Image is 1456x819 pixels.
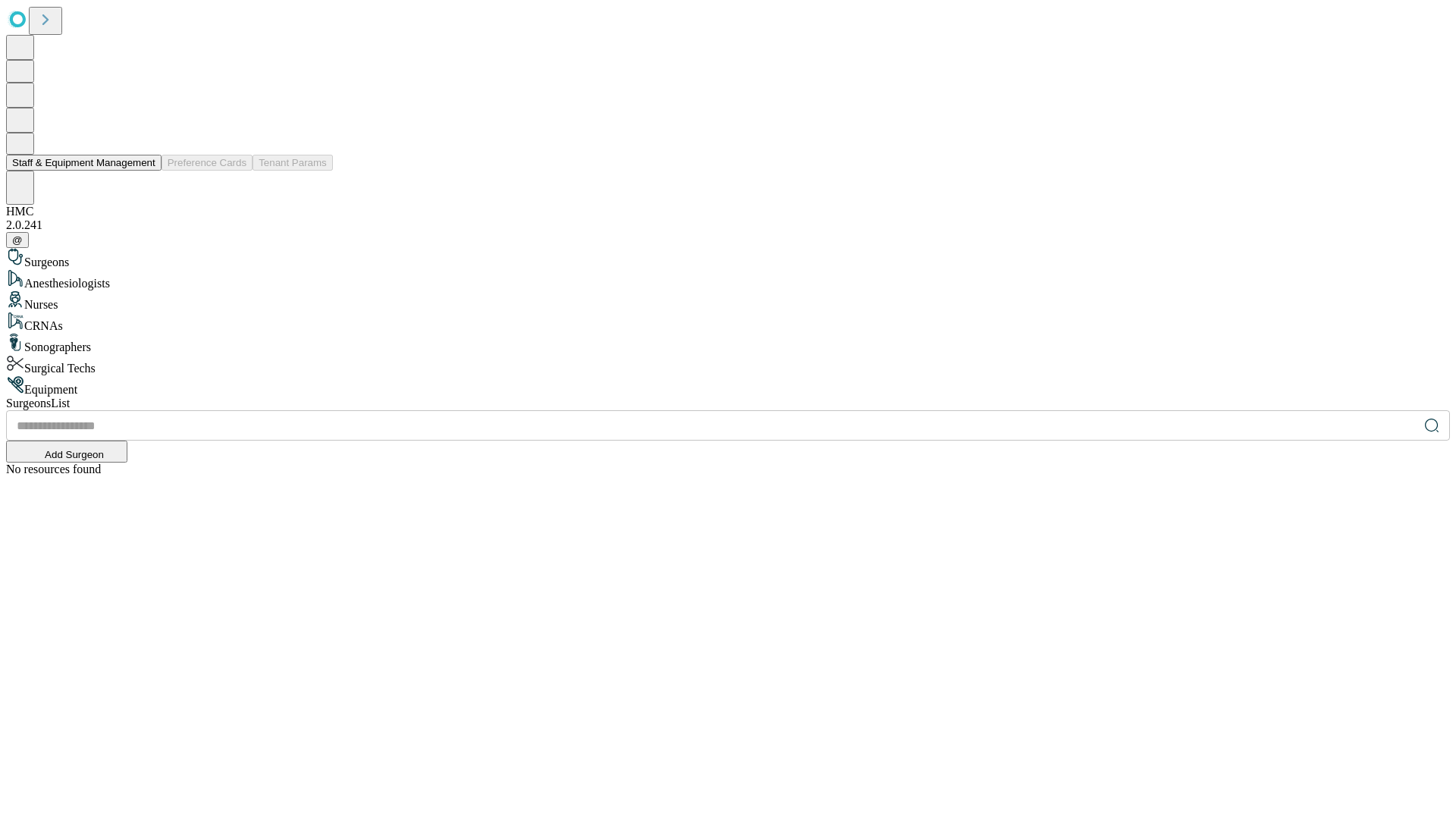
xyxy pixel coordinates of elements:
[6,155,162,171] button: Staff & Equipment Management
[6,269,1450,290] div: Anesthesiologists
[6,463,1450,476] div: No resources found
[6,205,1450,218] div: HMC
[6,218,1450,232] div: 2.0.241
[6,375,1450,397] div: Equipment
[6,354,1450,375] div: Surgical Techs
[6,333,1450,354] div: Sonographers
[6,312,1450,333] div: CRNAs
[12,234,23,246] span: @
[45,449,104,460] span: Add Surgeon
[6,441,127,463] button: Add Surgeon
[253,155,333,171] button: Tenant Params
[6,290,1450,312] div: Nurses
[6,397,1450,410] div: Surgeons List
[162,155,253,171] button: Preference Cards
[6,232,29,248] button: @
[6,248,1450,269] div: Surgeons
